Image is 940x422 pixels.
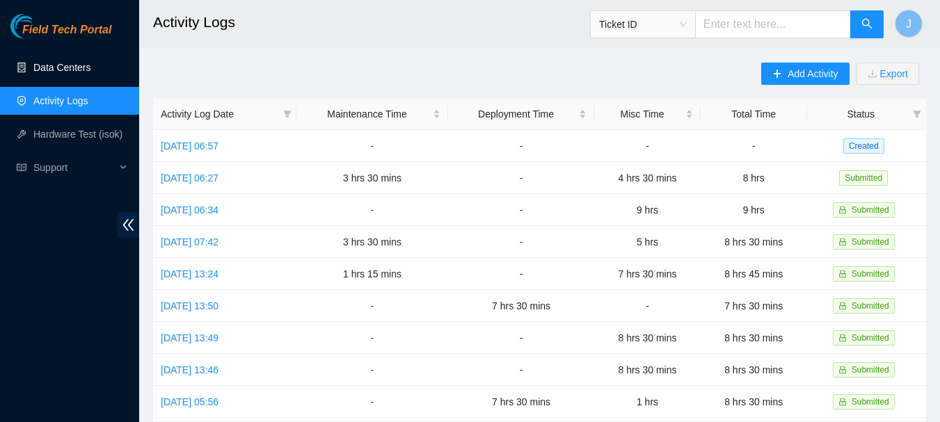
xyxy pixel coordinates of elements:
span: Submitted [852,365,889,375]
td: - [594,290,701,322]
td: - [296,290,448,322]
span: filter [913,110,921,118]
td: - [448,354,594,386]
span: double-left [118,212,139,238]
td: 8 hrs 30 mins [701,322,807,354]
td: 9 hrs [701,194,807,226]
td: - [296,194,448,226]
span: search [861,18,873,31]
td: 1 hrs 15 mins [296,258,448,290]
td: - [448,226,594,258]
button: search [850,10,884,38]
td: - [448,162,594,194]
td: 8 hrs 30 mins [594,322,701,354]
td: 7 hrs 30 mins [701,290,807,322]
td: 8 hrs [701,162,807,194]
td: 3 hrs 30 mins [296,226,448,258]
a: [DATE] 13:24 [161,268,218,279]
td: - [594,130,701,162]
td: 7 hrs 30 mins [594,258,701,290]
td: 7 hrs 30 mins [448,290,594,322]
span: lock [838,270,847,278]
a: [DATE] 06:27 [161,172,218,184]
button: plusAdd Activity [761,63,849,85]
td: 5 hrs [594,226,701,258]
a: Activity Logs [33,95,88,106]
span: J [906,15,911,33]
span: lock [838,302,847,310]
button: downloadExport [857,63,919,85]
img: Akamai Technologies [10,14,70,38]
td: 8 hrs 30 mins [701,386,807,418]
span: Support [33,154,115,181]
td: - [296,386,448,418]
span: Submitted [852,237,889,247]
td: 4 hrs 30 mins [594,162,701,194]
span: lock [838,206,847,214]
a: [DATE] 06:34 [161,204,218,216]
span: lock [838,238,847,246]
a: [DATE] 05:56 [161,396,218,407]
span: Created [843,138,884,154]
td: - [296,130,448,162]
span: lock [838,398,847,406]
td: - [448,258,594,290]
span: read [17,163,26,172]
a: [DATE] 13:50 [161,300,218,311]
td: 7 hrs 30 mins [448,386,594,418]
span: Submitted [852,301,889,311]
a: [DATE] 13:49 [161,332,218,343]
span: Submitted [852,333,889,343]
span: Add Activity [788,66,838,81]
span: lock [838,366,847,374]
button: J [895,10,923,38]
a: Akamai TechnologiesField Tech Portal [10,25,111,43]
td: - [448,322,594,354]
span: Status [815,106,907,122]
td: - [448,130,594,162]
td: - [448,194,594,226]
td: - [296,354,448,386]
a: [DATE] 07:42 [161,236,218,247]
td: 8 hrs 30 mins [701,354,807,386]
td: 1 hrs [594,386,701,418]
span: Submitted [852,397,889,407]
a: [DATE] 13:46 [161,364,218,375]
span: Submitted [852,205,889,215]
span: Field Tech Portal [22,24,111,37]
td: 8 hrs 30 mins [594,354,701,386]
span: filter [283,110,292,118]
td: 3 hrs 30 mins [296,162,448,194]
span: filter [280,104,294,124]
td: 8 hrs 45 mins [701,258,807,290]
input: Enter text here... [695,10,851,38]
span: filter [910,104,924,124]
span: Submitted [839,170,888,186]
span: plus [772,69,782,80]
span: Submitted [852,269,889,279]
td: - [701,130,807,162]
span: lock [838,334,847,342]
a: [DATE] 06:57 [161,140,218,152]
td: - [296,322,448,354]
a: Hardware Test (isok) [33,129,122,140]
span: Ticket ID [599,14,687,35]
td: 8 hrs 30 mins [701,226,807,258]
td: 9 hrs [594,194,701,226]
a: Data Centers [33,62,90,73]
th: Total Time [701,99,807,130]
span: Activity Log Date [161,106,278,122]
